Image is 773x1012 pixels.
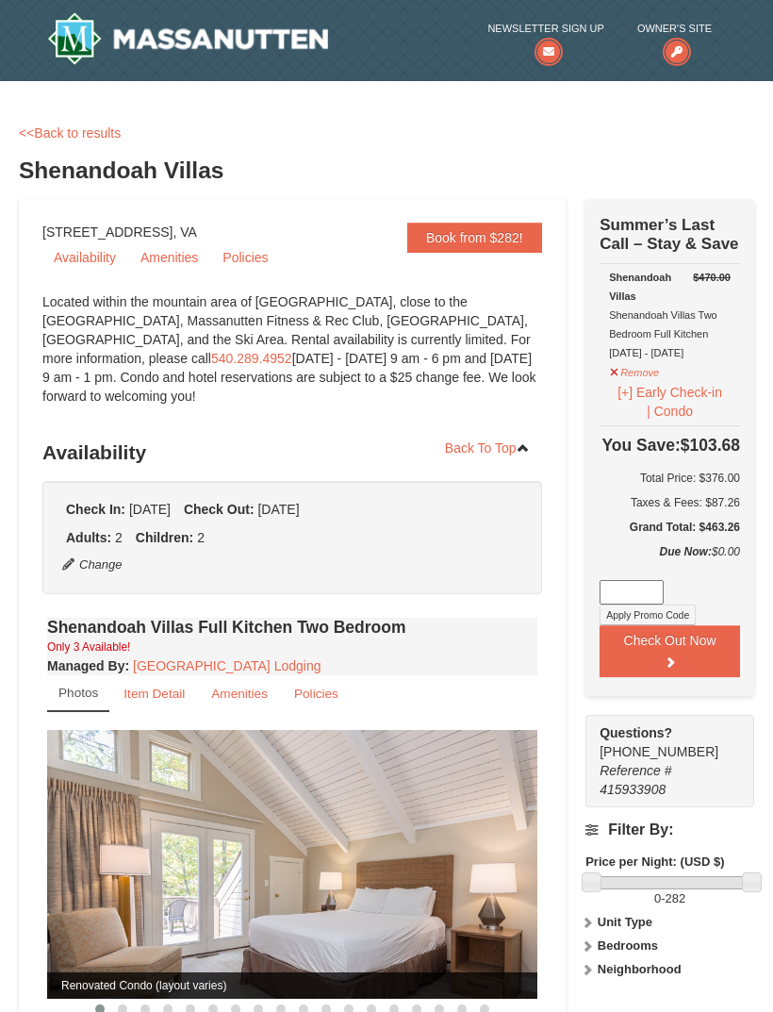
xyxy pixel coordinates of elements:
a: Amenities [199,675,280,712]
h4: Filter By: [585,821,754,838]
strong: Unit Type [598,915,652,929]
img: Massanutten Resort Logo [47,12,328,65]
strong: Neighborhood [598,962,682,976]
a: Newsletter Sign Up [487,19,603,58]
a: Availability [42,243,127,272]
h3: Shenandoah Villas [19,152,754,190]
h4: Shenandoah Villas Full Kitchen Two Bedroom [47,618,537,637]
strong: Due Now: [660,545,712,558]
span: Reference # [600,763,671,778]
div: Taxes & Fees: $87.26 [600,493,740,512]
small: Only 3 Available! [47,640,130,654]
strong: Shenandoah Villas [609,272,671,302]
h5: Grand Total: $463.26 [600,518,740,537]
span: 0 [654,891,661,905]
div: $0.00 [600,542,740,580]
span: 2 [115,530,123,545]
span: [PHONE_NUMBER] [600,723,720,759]
strong: Check In: [66,502,125,517]
button: Change [61,555,123,575]
small: Policies [294,687,338,701]
del: $470.00 [693,272,731,283]
a: [GEOGRAPHIC_DATA] Lodging [133,658,321,673]
span: 282 [666,891,686,905]
a: Massanutten Resort [47,12,328,65]
strong: Check Out: [184,502,255,517]
strong: Bedrooms [598,938,658,953]
small: Photos [58,686,98,700]
small: Amenities [211,687,268,701]
span: 2 [197,530,205,545]
a: Policies [211,243,279,272]
div: Shenandoah Villas Two Bedroom Full Kitchen [DATE] - [DATE] [609,268,731,362]
a: Back To Top [433,434,542,462]
h4: $103.68 [600,436,740,455]
strong: Price per Night: (USD $) [585,854,724,869]
button: Check Out Now [600,625,740,677]
img: Renovated Condo (layout varies) [47,730,537,999]
span: [DATE] [257,502,299,517]
a: 540.289.4952 [211,351,292,366]
button: Remove [609,358,660,382]
div: Located within the mountain area of [GEOGRAPHIC_DATA], close to the [GEOGRAPHIC_DATA], Massanutte... [42,292,542,424]
span: 415933908 [600,782,666,797]
a: Photos [47,675,109,712]
strong: Summer’s Last Call – Stay & Save [600,216,738,253]
strong: Children: [136,530,193,545]
small: Item Detail [123,687,185,701]
span: Renovated Condo (layout varies) [47,972,537,999]
h3: Availability [42,434,542,472]
button: [+] Early Check-in | Condo [609,382,731,422]
span: Owner's Site [637,19,712,38]
span: Newsletter Sign Up [487,19,603,38]
span: You Save: [601,436,680,455]
strong: Questions? [600,725,672,740]
a: Book from $282! [407,223,542,253]
button: Apply Promo Code [600,605,696,625]
strong: Adults: [66,530,111,545]
a: Policies [282,675,351,712]
a: Owner's Site [637,19,712,58]
a: Item Detail [111,675,197,712]
span: [DATE] [129,502,171,517]
strong: : [47,658,129,673]
span: Managed By [47,658,124,673]
h6: Total Price: $376.00 [600,469,740,488]
a: Amenities [129,243,209,272]
a: <<Back to results [19,125,121,141]
label: - [585,889,754,908]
